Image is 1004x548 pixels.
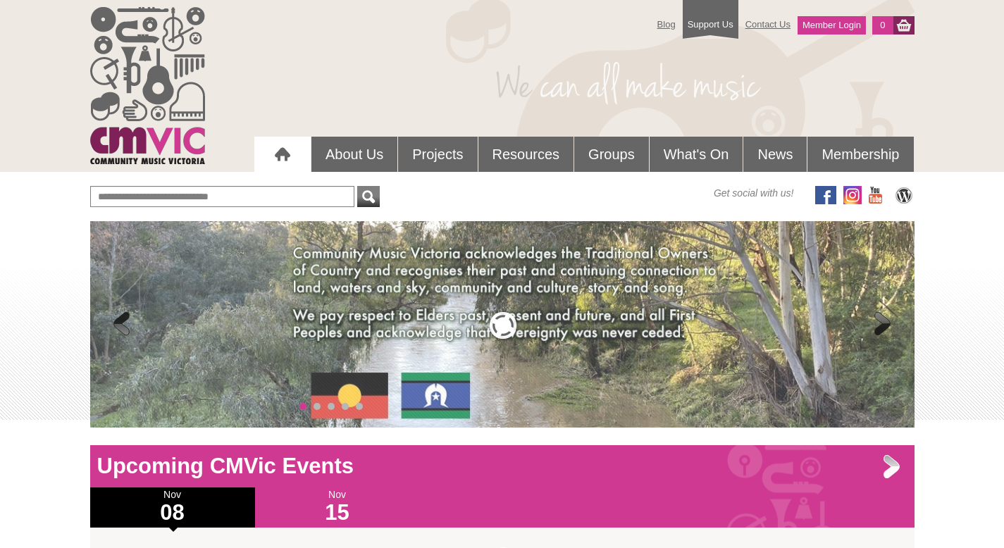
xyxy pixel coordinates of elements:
[255,502,420,524] h1: 15
[574,137,649,172] a: Groups
[90,452,915,480] h1: Upcoming CMVic Events
[798,16,866,35] a: Member Login
[714,186,794,200] span: Get social with us!
[843,186,862,204] img: icon-instagram.png
[893,186,915,204] img: CMVic Blog
[311,137,397,172] a: About Us
[90,502,255,524] h1: 08
[255,487,420,528] div: Nov
[90,7,205,164] img: cmvic_logo.png
[478,137,574,172] a: Resources
[872,16,893,35] a: 0
[650,12,683,37] a: Blog
[398,137,477,172] a: Projects
[650,137,743,172] a: What's On
[743,137,807,172] a: News
[738,12,798,37] a: Contact Us
[807,137,913,172] a: Membership
[90,487,255,528] div: Nov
